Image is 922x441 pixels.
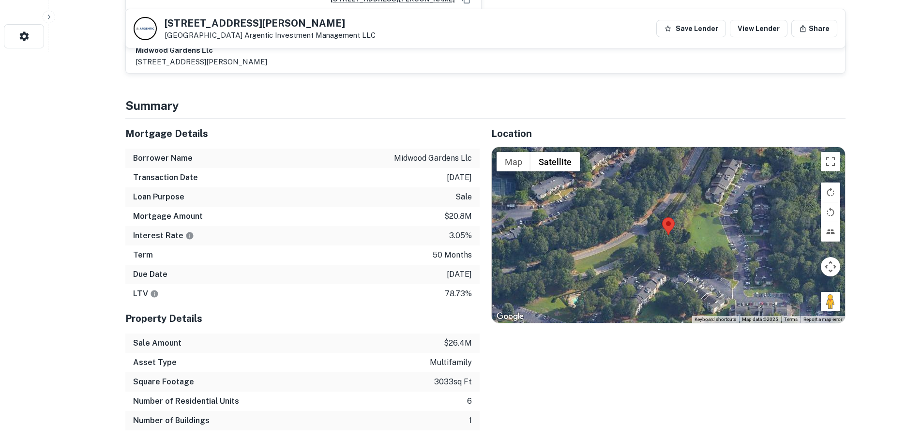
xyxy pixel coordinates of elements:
h5: Location [491,126,846,141]
h6: Due Date [133,269,167,280]
a: Open this area in Google Maps (opens a new window) [494,310,526,323]
img: Google [494,310,526,323]
h6: Borrower Name [133,152,193,164]
h6: Asset Type [133,357,177,368]
p: [GEOGRAPHIC_DATA] [165,31,376,40]
h6: Term [133,249,153,261]
h5: Property Details [125,311,480,326]
button: Show satellite imagery [530,152,580,171]
button: Tilt map [821,222,840,242]
a: Terms (opens in new tab) [784,317,798,322]
h6: LTV [133,288,159,300]
h6: Mortgage Amount [133,211,203,222]
h6: Interest Rate [133,230,194,242]
button: Keyboard shortcuts [695,316,736,323]
p: $20.8m [444,211,472,222]
button: Share [791,20,837,37]
p: [DATE] [447,172,472,183]
p: [STREET_ADDRESS][PERSON_NAME] [136,56,267,68]
h6: Number of Residential Units [133,395,239,407]
h6: Loan Purpose [133,191,184,203]
p: sale [455,191,472,203]
h4: Summary [125,97,846,114]
h5: [STREET_ADDRESS][PERSON_NAME] [165,18,376,28]
iframe: Chat Widget [874,364,922,410]
h6: Square Footage [133,376,194,388]
p: 3033 sq ft [434,376,472,388]
p: 3.05% [449,230,472,242]
h6: midwood gardens llc [136,45,267,56]
p: 50 months [433,249,472,261]
h6: Transaction Date [133,172,198,183]
svg: The interest rates displayed on the website are for informational purposes only and may be report... [185,231,194,240]
p: [DATE] [447,269,472,280]
p: 6 [467,395,472,407]
h6: Number of Buildings [133,415,210,426]
p: $26.4m [444,337,472,349]
button: Drag Pegman onto the map to open Street View [821,292,840,311]
p: midwood gardens llc [394,152,472,164]
button: Toggle fullscreen view [821,152,840,171]
button: Save Lender [656,20,726,37]
p: 78.73% [445,288,472,300]
h6: Sale Amount [133,337,181,349]
span: Map data ©2025 [742,317,778,322]
p: multifamily [430,357,472,368]
a: View Lender [730,20,787,37]
p: 1 [469,415,472,426]
a: Argentic Investment Management LLC [244,31,376,39]
button: Rotate map clockwise [821,182,840,202]
a: Report a map error [803,317,842,322]
button: Show street map [497,152,530,171]
svg: LTVs displayed on the website are for informational purposes only and may be reported incorrectly... [150,289,159,298]
button: Rotate map counterclockwise [821,202,840,222]
h5: Mortgage Details [125,126,480,141]
button: Map camera controls [821,257,840,276]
